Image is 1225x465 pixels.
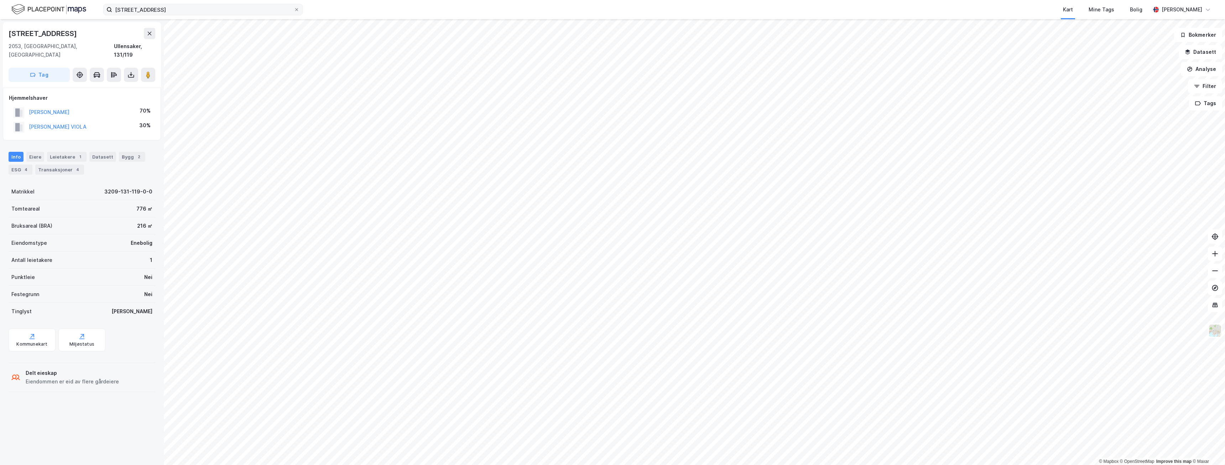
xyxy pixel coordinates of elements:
div: [PERSON_NAME] [111,307,152,316]
div: [STREET_ADDRESS] [9,28,78,39]
a: Improve this map [1156,459,1192,464]
div: Bygg [119,152,145,162]
button: Datasett [1179,45,1222,59]
div: Festegrunn [11,290,39,299]
button: Tags [1189,96,1222,110]
div: 4 [74,166,81,173]
div: Nei [144,290,152,299]
div: Leietakere [47,152,87,162]
iframe: Chat Widget [1189,431,1225,465]
div: Ullensaker, 131/119 [114,42,155,59]
div: 4 [22,166,30,173]
a: OpenStreetMap [1120,459,1154,464]
div: 216 ㎡ [137,222,152,230]
div: Eiendomstype [11,239,47,247]
button: Filter [1188,79,1222,93]
div: Datasett [89,152,116,162]
div: ESG [9,165,32,175]
div: Nei [144,273,152,281]
div: Mine Tags [1089,5,1114,14]
div: Miljøstatus [69,341,94,347]
button: Bokmerker [1174,28,1222,42]
div: Antall leietakere [11,256,52,264]
div: 776 ㎡ [136,205,152,213]
div: Kart [1063,5,1073,14]
div: 2053, [GEOGRAPHIC_DATA], [GEOGRAPHIC_DATA] [9,42,114,59]
button: Analyse [1181,62,1222,76]
div: 1 [150,256,152,264]
div: Eiendommen er eid av flere gårdeiere [26,377,119,386]
div: Bolig [1130,5,1142,14]
div: Punktleie [11,273,35,281]
div: Bruksareal (BRA) [11,222,52,230]
div: Eiere [26,152,44,162]
div: Hjemmelshaver [9,94,155,102]
a: Mapbox [1099,459,1119,464]
div: Matrikkel [11,187,35,196]
img: Z [1208,324,1222,337]
div: Kommunekart [16,341,47,347]
button: Tag [9,68,70,82]
div: 2 [135,153,142,160]
div: 3209-131-119-0-0 [104,187,152,196]
div: Info [9,152,24,162]
div: Enebolig [131,239,152,247]
div: 1 [77,153,84,160]
div: 70% [140,107,151,115]
div: 30% [139,121,151,130]
div: [PERSON_NAME] [1162,5,1202,14]
div: Transaksjoner [35,165,84,175]
div: Delt eieskap [26,369,119,377]
img: logo.f888ab2527a4732fd821a326f86c7f29.svg [11,3,86,16]
div: Tomteareal [11,205,40,213]
input: Søk på adresse, matrikkel, gårdeiere, leietakere eller personer [112,4,294,15]
div: Tinglyst [11,307,32,316]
